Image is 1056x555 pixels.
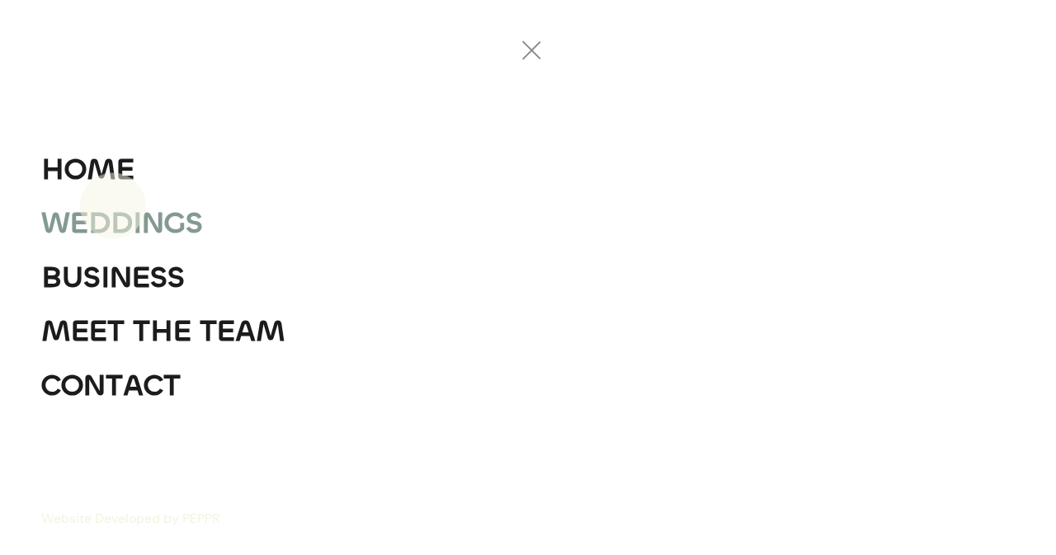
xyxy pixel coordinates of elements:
div: A [235,304,256,359]
div: T [163,359,181,413]
div: S [167,251,185,305]
div: S [186,196,203,251]
div: D [111,196,133,251]
div: N [83,359,106,413]
div: C [144,359,163,413]
div: N [142,196,164,251]
div: E [116,143,134,197]
div: E [217,304,235,359]
a: CONTACT [41,359,181,413]
div: T [200,304,217,359]
div: E [132,251,150,305]
div: I [101,251,110,305]
div: E [70,196,88,251]
div: C [41,359,61,413]
div: T [133,304,150,359]
div: E [89,304,107,359]
div: O [64,143,87,197]
a: HOME [41,143,134,197]
div: M [41,304,71,359]
div: H [150,304,173,359]
div: E [71,304,89,359]
div: B [41,251,62,305]
div: E [173,304,191,359]
div: T [107,304,125,359]
a: MEET THE TEAM [41,304,285,359]
div: S [83,251,101,305]
div: O [61,359,83,413]
div: T [106,359,123,413]
div: H [41,143,64,197]
div: S [150,251,167,305]
div: D [88,196,111,251]
div: G [164,196,186,251]
a: WEDDINGS [41,196,203,251]
div: M [87,143,116,197]
div: A [123,359,144,413]
div: W [41,196,70,251]
div: N [110,251,132,305]
div: I [133,196,142,251]
a: BUSINESS [41,251,185,305]
div: M [256,304,285,359]
div: U [62,251,83,305]
a: Website Developed by PEPPR [41,507,219,530]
